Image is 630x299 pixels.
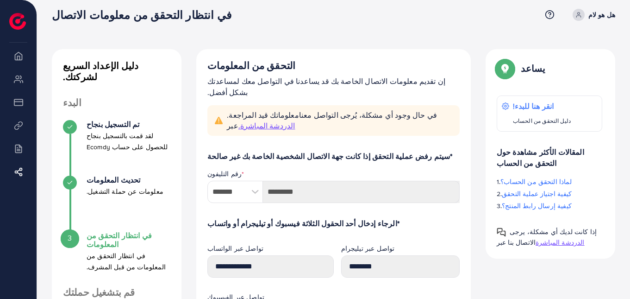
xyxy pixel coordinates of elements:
[63,59,138,83] font: دليل الإعداد السريع لشركتك.
[502,189,572,198] font: كيفية اجتياز عملية التحقق
[497,227,597,247] font: إذا كانت لديك أي مشكلة، يرجى الاتصال بنا عبر
[502,201,572,210] font: كيفية إرسال رابط المنتج؟
[207,76,445,97] font: إن تقديم معلومات الاتصال الخاصة بك قد يساعدنا في التواصل معك لمساعدتك بشكل أفضل.
[227,110,299,120] font: معلوماتك قيد المراجعة.
[569,9,615,21] a: هل هو لام
[63,96,81,109] font: البدء
[238,121,295,131] font: الدردشة المباشرة.
[227,110,437,131] font: في حال وجود أي مشكلة، يُرجى التواصل معنا عبر
[52,120,181,176] li: تم التسجيل بنجاح
[87,131,168,152] font: لقد قمت بالتسجيل بنجاح للحصول على حساب Ecomdy
[497,189,502,198] font: 2.
[513,101,554,111] font: انقر هنا للبدء!
[63,286,135,299] font: قم بتشغيل حملتك
[207,244,263,253] font: تواصل عبر الواتساب
[87,187,163,196] font: معلومات عن حملة التشغيل.
[521,62,546,75] font: يساعد
[536,238,585,247] font: الدردشة المباشرة
[497,60,513,77] img: دليل النوافذ المنبثقة
[52,176,181,231] li: تحديث المعلومات
[87,230,152,249] font: في انتظار التحقق من المعلومات
[87,119,140,129] font: تم التسجيل بنجاح
[9,13,26,30] img: الشعار
[52,7,231,23] font: في انتظار التحقق من معلومات الاتصال
[591,257,623,292] iframe: محادثة
[52,231,181,287] li: في انتظار التحقق من المعلومات
[497,201,502,210] font: 3.
[68,233,72,243] font: 3
[341,244,395,253] font: تواصل عبر تيليجرام
[207,218,399,229] font: *الرجاء إدخال أحد الحقول الثلاثة فيسبوك أو تيليجرام أو واتساب
[87,175,140,185] font: تحديث المعلومات
[497,228,506,237] img: دليل النوافذ المنبثقة
[207,59,295,72] font: التحقق من المعلومات
[497,177,500,186] font: 1.
[87,251,166,272] font: في انتظار التحقق من المعلومات من قبل المشرف.
[207,151,452,161] font: *سيتم رفض عملية التحقق إذا كانت جهة الاتصال الشخصية الخاصة بك غير صالحة
[207,169,242,178] font: رقم التليفون
[500,177,572,186] font: لماذا التحقق من الحساب؟
[513,117,571,125] font: دليل التحقق من الحساب
[497,147,584,168] font: المقالات الأكثر مشاهدة حول التحقق من الحساب
[215,117,223,124] img: يُحذًِر
[588,10,615,19] font: هل هو لام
